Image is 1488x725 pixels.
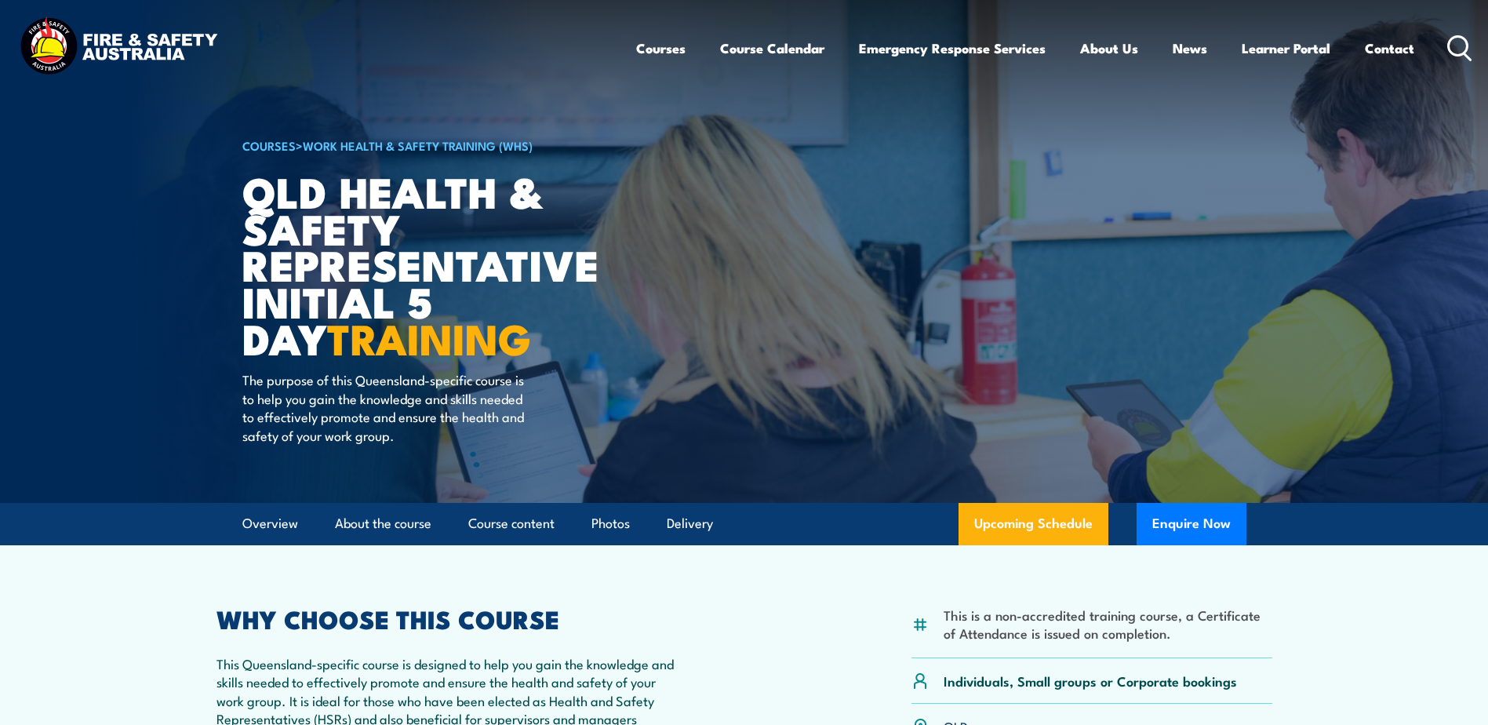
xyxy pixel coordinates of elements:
a: Work Health & Safety Training (WHS) [303,137,533,154]
a: Upcoming Schedule [959,503,1108,545]
a: Course Calendar [720,27,824,69]
button: Enquire Now [1137,503,1246,545]
h1: QLD Health & Safety Representative Initial 5 Day [242,173,630,356]
li: This is a non-accredited training course, a Certificate of Attendance is issued on completion. [944,606,1272,643]
h6: > [242,136,630,155]
p: The purpose of this Queensland-specific course is to help you gain the knowledge and skills neede... [242,370,529,444]
a: About the course [335,503,431,545]
a: Learner Portal [1242,27,1330,69]
a: About Us [1080,27,1138,69]
a: Overview [242,503,298,545]
a: Photos [591,503,630,545]
p: Individuals, Small groups or Corporate bookings [944,672,1237,690]
strong: TRAINING [327,304,531,370]
a: Contact [1365,27,1414,69]
a: Emergency Response Services [859,27,1046,69]
a: Course content [468,503,555,545]
a: News [1173,27,1207,69]
a: Courses [636,27,686,69]
a: COURSES [242,137,296,154]
a: Delivery [667,503,713,545]
h2: WHY CHOOSE THIS COURSE [216,607,675,629]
